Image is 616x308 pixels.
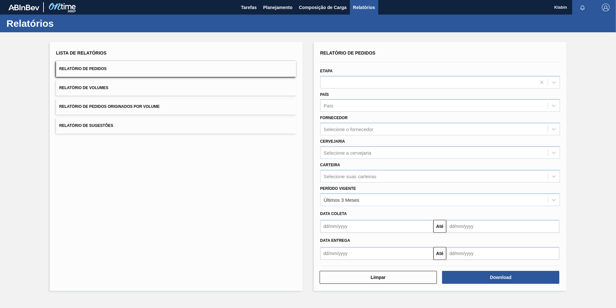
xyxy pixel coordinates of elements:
[324,173,376,179] div: Selecione suas carteiras
[59,86,108,90] span: Relatório de Volumes
[56,50,107,56] span: Lista de Relatórios
[320,211,347,216] span: Data coleta
[320,163,340,167] label: Carteira
[324,103,333,108] div: País
[433,220,446,233] button: Até
[56,61,296,77] button: Relatório de Pedidos
[320,139,345,144] label: Cervejaria
[442,271,559,284] button: Download
[56,80,296,96] button: Relatório de Volumes
[59,123,113,128] span: Relatório de Sugestões
[299,4,347,11] span: Composição de Carga
[320,220,433,233] input: dd/mm/yyyy
[320,69,333,73] label: Etapa
[353,4,375,11] span: Relatórios
[602,4,610,11] img: Logout
[320,116,348,120] label: Fornecedor
[263,4,293,11] span: Planejamento
[59,104,160,109] span: Relatório de Pedidos Originados por Volume
[320,186,356,191] label: Período Vigente
[320,50,376,56] span: Relatório de Pedidos
[446,220,559,233] input: dd/mm/yyyy
[320,92,329,97] label: País
[320,238,350,243] span: Data entrega
[59,67,107,71] span: Relatório de Pedidos
[320,271,437,284] button: Limpar
[324,197,360,202] div: Últimos 3 Meses
[433,247,446,260] button: Até
[572,3,593,12] button: Notificações
[6,20,121,27] h1: Relatórios
[8,5,39,10] img: TNhmsLtSVTkK8tSr43FrP2fwEKptu5GPRR3wAAAABJRU5ErkJggg==
[56,99,296,115] button: Relatório de Pedidos Originados por Volume
[241,4,257,11] span: Tarefas
[324,150,371,155] div: Selecione a cervejaria
[324,127,373,132] div: Selecione o fornecedor
[446,247,559,260] input: dd/mm/yyyy
[320,247,433,260] input: dd/mm/yyyy
[56,118,296,134] button: Relatório de Sugestões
